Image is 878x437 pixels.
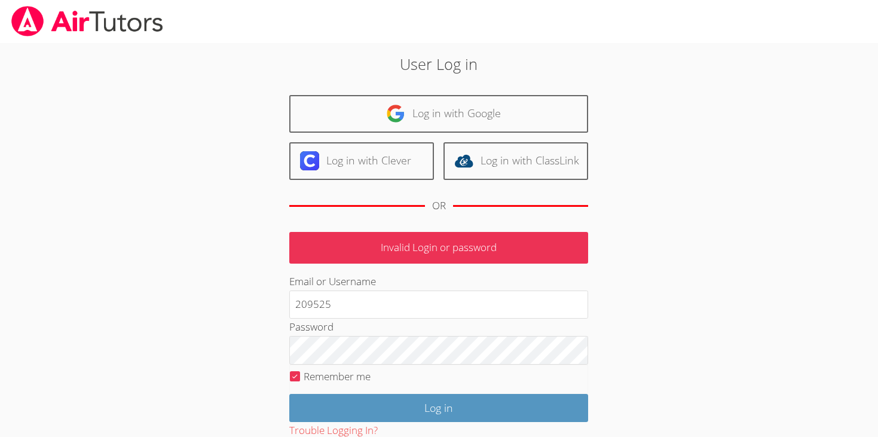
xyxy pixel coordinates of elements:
[289,232,588,264] p: Invalid Login or password
[443,142,588,180] a: Log in with ClassLink
[386,104,405,123] img: google-logo-50288ca7cdecda66e5e0955fdab243c47b7ad437acaf1139b6f446037453330a.svg
[202,53,676,75] h2: User Log in
[304,369,371,383] label: Remember me
[432,197,446,215] div: OR
[289,95,588,133] a: Log in with Google
[289,142,434,180] a: Log in with Clever
[289,320,334,334] label: Password
[289,394,588,422] input: Log in
[289,274,376,288] label: Email or Username
[300,151,319,170] img: clever-logo-6eab21bc6e7a338710f1a6ff85c0baf02591cd810cc4098c63d3a4b26e2feb20.svg
[454,151,473,170] img: classlink-logo-d6bb404cc1216ec64c9a2012d9dc4662098be43eaf13dc465df04b49fa7ab582.svg
[10,6,164,36] img: airtutors_banner-c4298cdbf04f3fff15de1276eac7730deb9818008684d7c2e4769d2f7ddbe033.png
